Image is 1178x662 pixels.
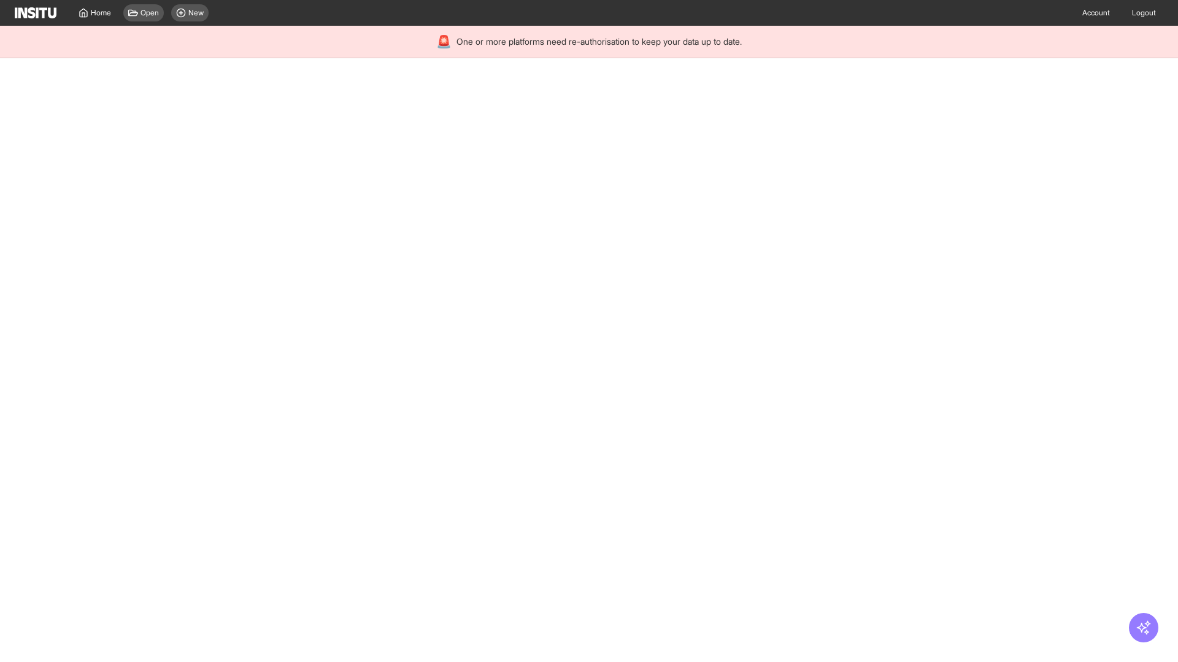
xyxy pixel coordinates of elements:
[15,7,56,18] img: Logo
[91,8,111,18] span: Home
[436,33,452,50] div: 🚨
[456,36,742,48] span: One or more platforms need re-authorisation to keep your data up to date.
[141,8,159,18] span: Open
[188,8,204,18] span: New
